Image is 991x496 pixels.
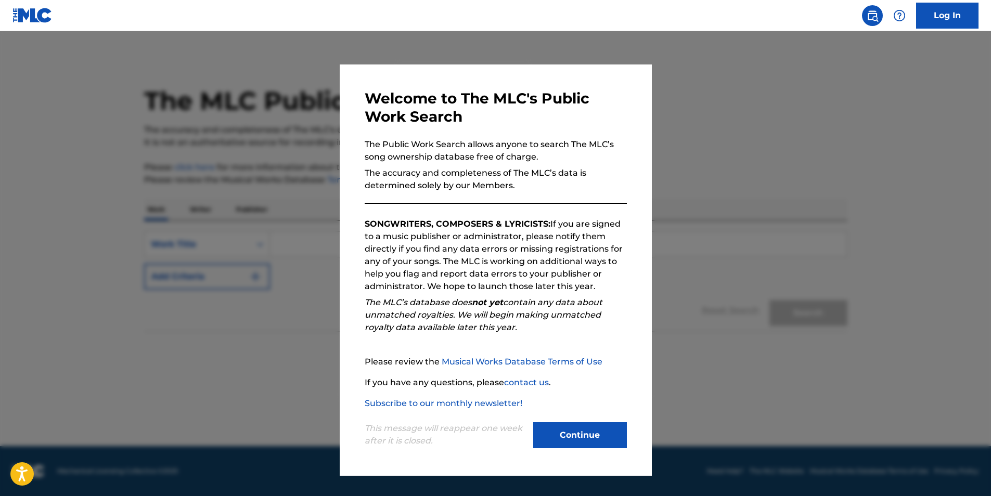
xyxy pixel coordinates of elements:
[365,398,522,408] a: Subscribe to our monthly newsletter!
[365,297,602,332] em: The MLC’s database does contain any data about unmatched royalties. We will begin making unmatche...
[365,138,627,163] p: The Public Work Search allows anyone to search The MLC’s song ownership database free of charge.
[533,422,627,448] button: Continue
[866,9,879,22] img: search
[889,5,910,26] div: Help
[365,219,550,229] strong: SONGWRITERS, COMPOSERS & LYRICISTS:
[893,9,906,22] img: help
[504,377,549,387] a: contact us
[365,356,627,368] p: Please review the
[365,422,527,447] p: This message will reappear one week after it is closed.
[862,5,883,26] a: Public Search
[365,167,627,192] p: The accuracy and completeness of The MLC’s data is determined solely by our Members.
[12,8,53,23] img: MLC Logo
[365,218,627,293] p: If you are signed to a music publisher or administrator, please notify them directly if you find ...
[916,3,979,29] a: Log In
[365,376,627,389] p: If you have any questions, please .
[472,297,503,307] strong: not yet
[442,357,602,367] a: Musical Works Database Terms of Use
[365,89,627,126] h3: Welcome to The MLC's Public Work Search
